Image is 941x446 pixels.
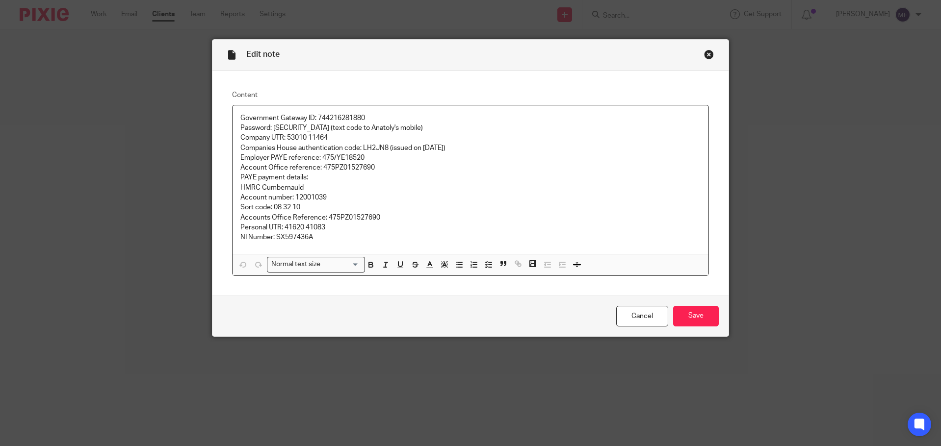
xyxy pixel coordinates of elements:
p: Employer PAYE reference: 475/YE18520 [240,153,701,163]
p: Companies House authentication code: LH2JN8 (issued on [DATE]) [240,143,701,153]
input: Search for option [323,259,359,270]
p: Company UTR: 53010 11464 [240,133,701,143]
p: NI Number: SX597436A [240,232,701,242]
a: Cancel [616,306,668,327]
p: HMRC Cumbernauld [240,183,701,193]
label: Content [232,90,709,100]
p: Government Gateway ID: 744216281880 [240,113,701,123]
div: Close this dialog window [704,50,714,59]
span: Edit note [246,50,280,58]
span: Normal text size [269,259,323,270]
p: Account number: 12001039 [240,193,701,202]
input: Save [673,306,719,327]
p: PAYE payment details: [240,173,701,182]
p: Account Office reference: 475PZ01527690 [240,163,701,173]
p: Accounts Office Reference: 475PZ01527690 [240,213,701,223]
p: Sort code: 08 32 10 [240,202,701,212]
p: Password: [SECURITY_DATA] (text code to Anatoly's mobile) [240,123,701,133]
div: Search for option [267,257,365,272]
p: Personal UTR: 41620 41083 [240,223,701,232]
